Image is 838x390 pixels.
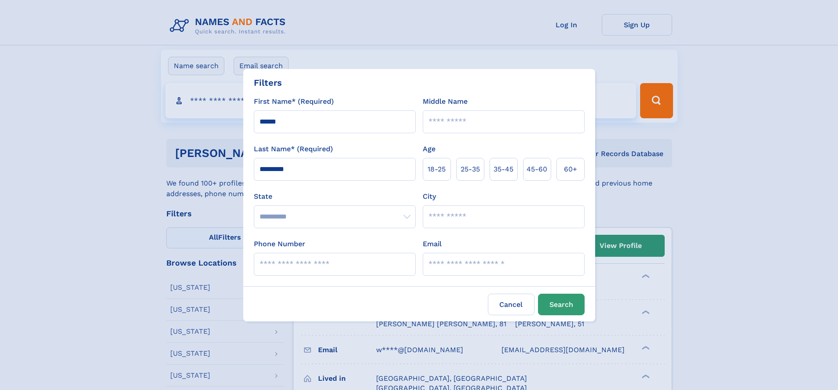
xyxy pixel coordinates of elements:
label: Cancel [488,294,534,315]
label: First Name* (Required) [254,96,334,107]
span: 35‑45 [494,164,513,175]
label: Middle Name [423,96,468,107]
label: City [423,191,436,202]
button: Search [538,294,585,315]
span: 25‑35 [461,164,480,175]
span: 45‑60 [527,164,547,175]
span: 60+ [564,164,577,175]
div: Filters [254,76,282,89]
label: State [254,191,416,202]
span: 18‑25 [428,164,446,175]
label: Age [423,144,435,154]
label: Phone Number [254,239,305,249]
label: Last Name* (Required) [254,144,333,154]
label: Email [423,239,442,249]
